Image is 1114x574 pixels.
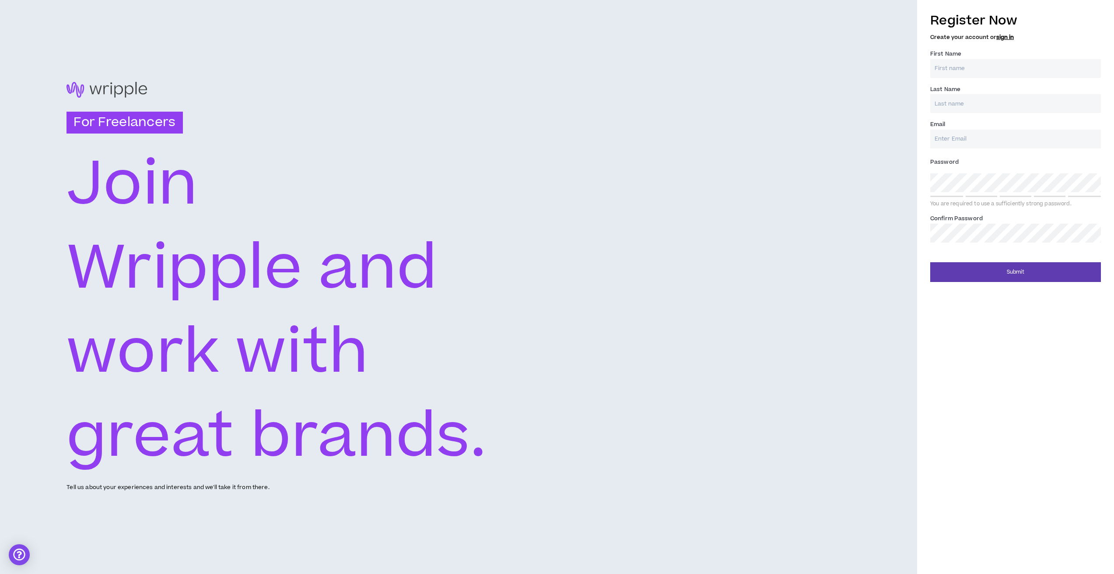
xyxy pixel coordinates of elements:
[67,393,487,481] text: great brands.
[930,117,946,131] label: Email
[930,158,959,166] span: Password
[930,11,1101,30] h3: Register Now
[67,141,198,229] text: Join
[9,544,30,565] div: Open Intercom Messenger
[67,483,269,492] p: Tell us about your experiences and interests and we'll take it from there.
[930,82,960,96] label: Last Name
[930,47,961,61] label: First Name
[930,262,1101,282] button: Submit
[67,309,369,397] text: work with
[930,130,1101,148] input: Enter Email
[930,94,1101,113] input: Last name
[930,211,983,225] label: Confirm Password
[67,225,438,313] text: Wripple and
[930,201,1101,208] div: You are required to use a sufficiently strong password.
[930,34,1101,40] h5: Create your account or
[67,112,182,134] h3: For Freelancers
[996,33,1014,41] a: sign in
[930,59,1101,78] input: First name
